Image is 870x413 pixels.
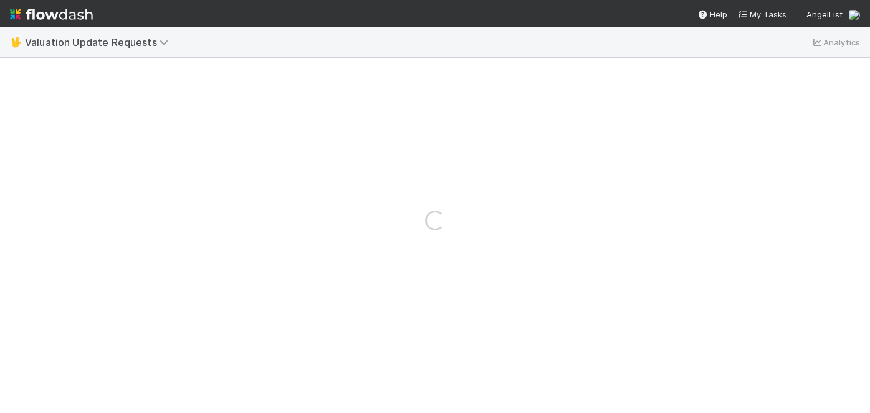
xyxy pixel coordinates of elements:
span: My Tasks [737,9,786,19]
a: My Tasks [737,8,786,21]
div: Help [697,8,727,21]
span: AngelList [806,9,843,19]
img: logo-inverted-e16ddd16eac7371096b0.svg [10,4,93,25]
img: avatar_d8fc9ee4-bd1b-4062-a2a8-84feb2d97839.png [848,9,860,21]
